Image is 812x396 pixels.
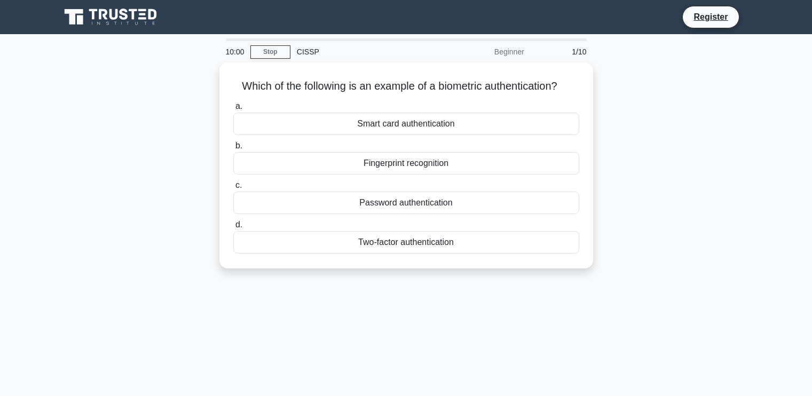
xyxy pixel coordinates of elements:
[233,152,579,175] div: Fingerprint recognition
[235,101,242,110] span: a.
[233,192,579,214] div: Password authentication
[235,220,242,229] span: d.
[250,45,290,59] a: Stop
[235,141,242,150] span: b.
[235,180,242,189] span: c.
[232,80,580,93] h5: Which of the following is an example of a biometric authentication?
[437,41,531,62] div: Beginner
[233,231,579,254] div: Two-factor authentication
[687,10,734,23] a: Register
[290,41,437,62] div: CISSP
[531,41,593,62] div: 1/10
[219,41,250,62] div: 10:00
[233,113,579,135] div: Smart card authentication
